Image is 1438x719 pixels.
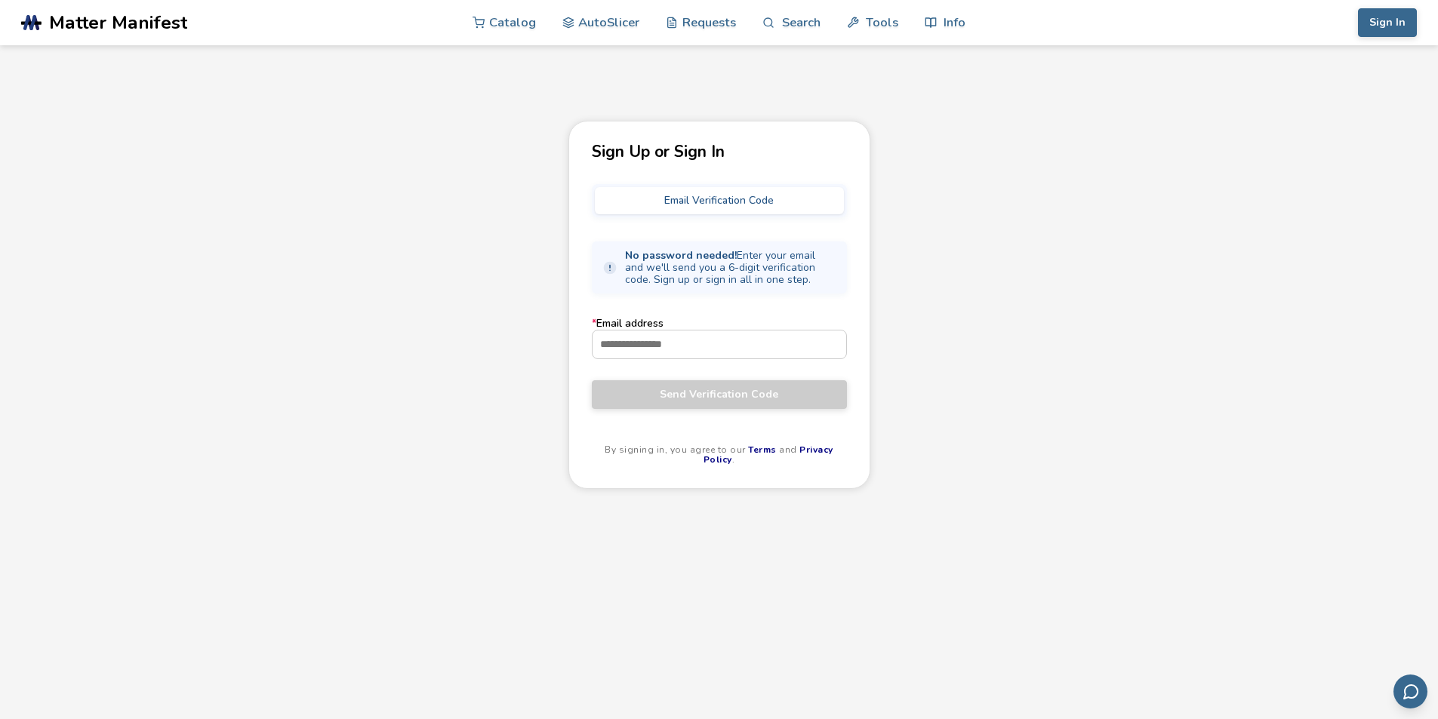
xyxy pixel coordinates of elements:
span: Matter Manifest [49,12,187,33]
a: Terms [748,444,777,456]
input: *Email address [593,330,846,358]
button: Send Verification Code [592,380,847,409]
span: Enter your email and we'll send you a 6-digit verification code. Sign up or sign in all in one step. [625,250,836,286]
button: Sign In [1358,8,1417,37]
span: Send Verification Code [603,389,836,401]
button: Email Verification Code [595,187,844,214]
button: Send feedback via email [1393,674,1427,708]
a: Privacy Policy [704,444,833,466]
label: Email address [592,318,847,358]
p: Sign Up or Sign In [592,144,847,160]
strong: No password needed! [625,248,737,263]
p: By signing in, you agree to our and . [592,445,847,466]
